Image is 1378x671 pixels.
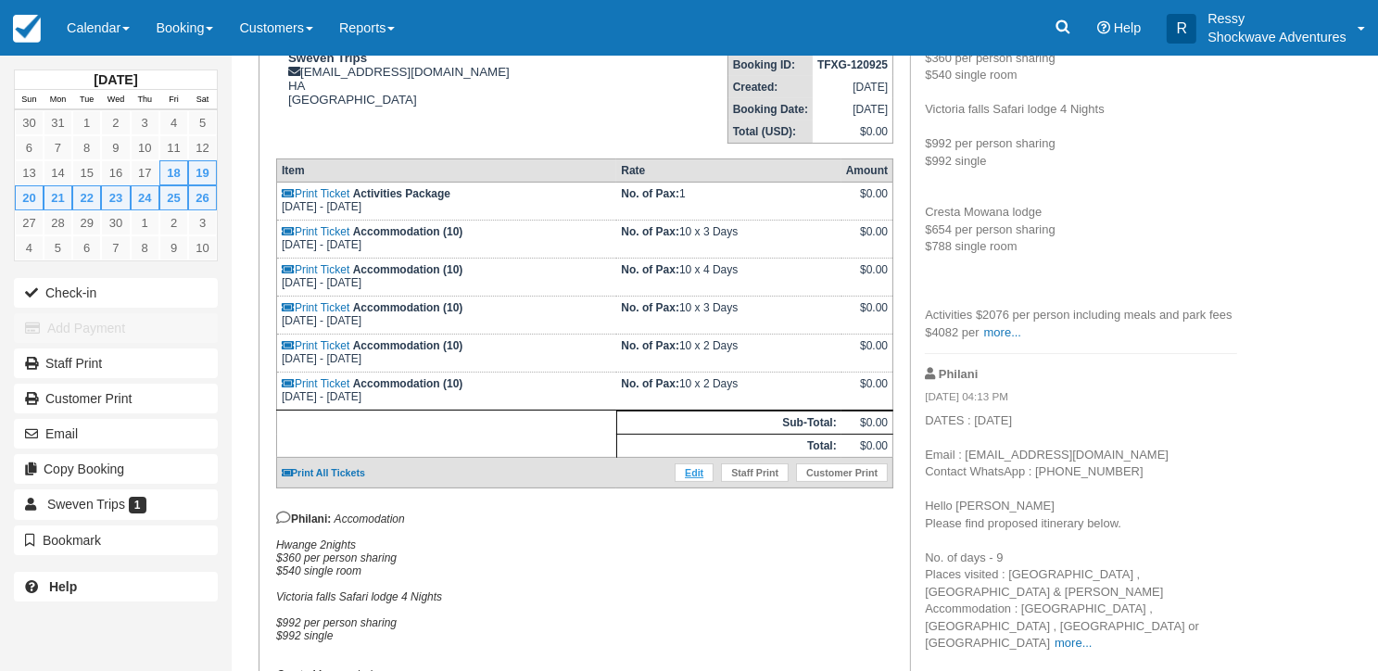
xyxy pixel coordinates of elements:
[14,525,218,555] button: Bookmark
[72,160,101,185] a: 15
[841,435,893,458] td: $0.00
[15,110,44,135] a: 30
[616,411,841,435] th: Sub-Total:
[131,185,159,210] a: 24
[813,98,893,120] td: [DATE]
[188,210,217,235] a: 3
[131,160,159,185] a: 17
[276,51,613,107] div: [EMAIL_ADDRESS][DOMAIN_NAME] HA [GEOGRAPHIC_DATA]
[101,185,130,210] a: 23
[101,90,130,110] th: Wed
[14,419,218,449] button: Email
[282,301,349,314] a: Print Ticket
[353,263,463,276] strong: Accommodation (10)
[616,259,841,297] td: 10 x 4 Days
[14,384,218,413] a: Customer Print
[44,160,72,185] a: 14
[282,187,349,200] a: Print Ticket
[1097,21,1110,34] i: Help
[188,135,217,160] a: 12
[129,497,146,513] span: 1
[44,185,72,210] a: 21
[72,185,101,210] a: 22
[14,278,218,308] button: Check-in
[721,463,789,482] a: Staff Print
[621,187,679,200] strong: No. of Pax
[939,367,978,381] strong: Philani
[616,297,841,335] td: 10 x 3 Days
[846,187,888,215] div: $0.00
[813,120,893,144] td: $0.00
[13,15,41,43] img: checkfront-main-nav-mini-logo.png
[1055,636,1092,650] a: more...
[616,159,841,183] th: Rate
[846,377,888,405] div: $0.00
[1207,9,1346,28] p: Ressy
[14,313,218,343] button: Add Payment
[796,463,888,482] a: Customer Print
[727,54,813,77] th: Booking ID:
[282,225,349,238] a: Print Ticket
[15,135,44,160] a: 6
[101,210,130,235] a: 30
[282,339,349,352] a: Print Ticket
[159,185,188,210] a: 25
[72,110,101,135] a: 1
[1207,28,1346,46] p: Shockwave Adventures
[727,98,813,120] th: Booking Date:
[616,435,841,458] th: Total:
[72,235,101,260] a: 6
[44,235,72,260] a: 5
[846,263,888,291] div: $0.00
[621,377,679,390] strong: No. of Pax
[841,411,893,435] td: $0.00
[14,572,218,601] a: Help
[353,301,463,314] strong: Accommodation (10)
[1114,20,1142,35] span: Help
[15,90,44,110] th: Sun
[72,90,101,110] th: Tue
[675,463,714,482] a: Edit
[616,183,841,221] td: 1
[188,90,217,110] th: Sat
[131,135,159,160] a: 10
[49,579,77,594] b: Help
[15,185,44,210] a: 20
[276,159,616,183] th: Item
[353,339,463,352] strong: Accommodation (10)
[159,235,188,260] a: 9
[353,225,463,238] strong: Accommodation (10)
[621,301,679,314] strong: No. of Pax
[621,225,679,238] strong: No. of Pax
[131,235,159,260] a: 8
[276,221,616,259] td: [DATE] - [DATE]
[813,76,893,98] td: [DATE]
[817,58,888,71] strong: TFXG-120925
[15,235,44,260] a: 4
[94,72,137,87] strong: [DATE]
[72,135,101,160] a: 8
[188,110,217,135] a: 5
[616,373,841,411] td: 10 x 2 Days
[984,325,1021,339] a: more...
[276,183,616,221] td: [DATE] - [DATE]
[616,335,841,373] td: 10 x 2 Days
[925,389,1237,410] em: [DATE] 04:13 PM
[276,513,331,525] strong: Philani:
[276,259,616,297] td: [DATE] - [DATE]
[159,135,188,160] a: 11
[15,210,44,235] a: 27
[14,489,218,519] a: Sweven Trips 1
[159,90,188,110] th: Fri
[188,185,217,210] a: 26
[159,110,188,135] a: 4
[131,90,159,110] th: Thu
[621,339,679,352] strong: No. of Pax
[188,235,217,260] a: 10
[159,160,188,185] a: 18
[282,467,365,478] a: Print All Tickets
[276,335,616,373] td: [DATE] - [DATE]
[101,160,130,185] a: 16
[72,210,101,235] a: 29
[727,76,813,98] th: Created:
